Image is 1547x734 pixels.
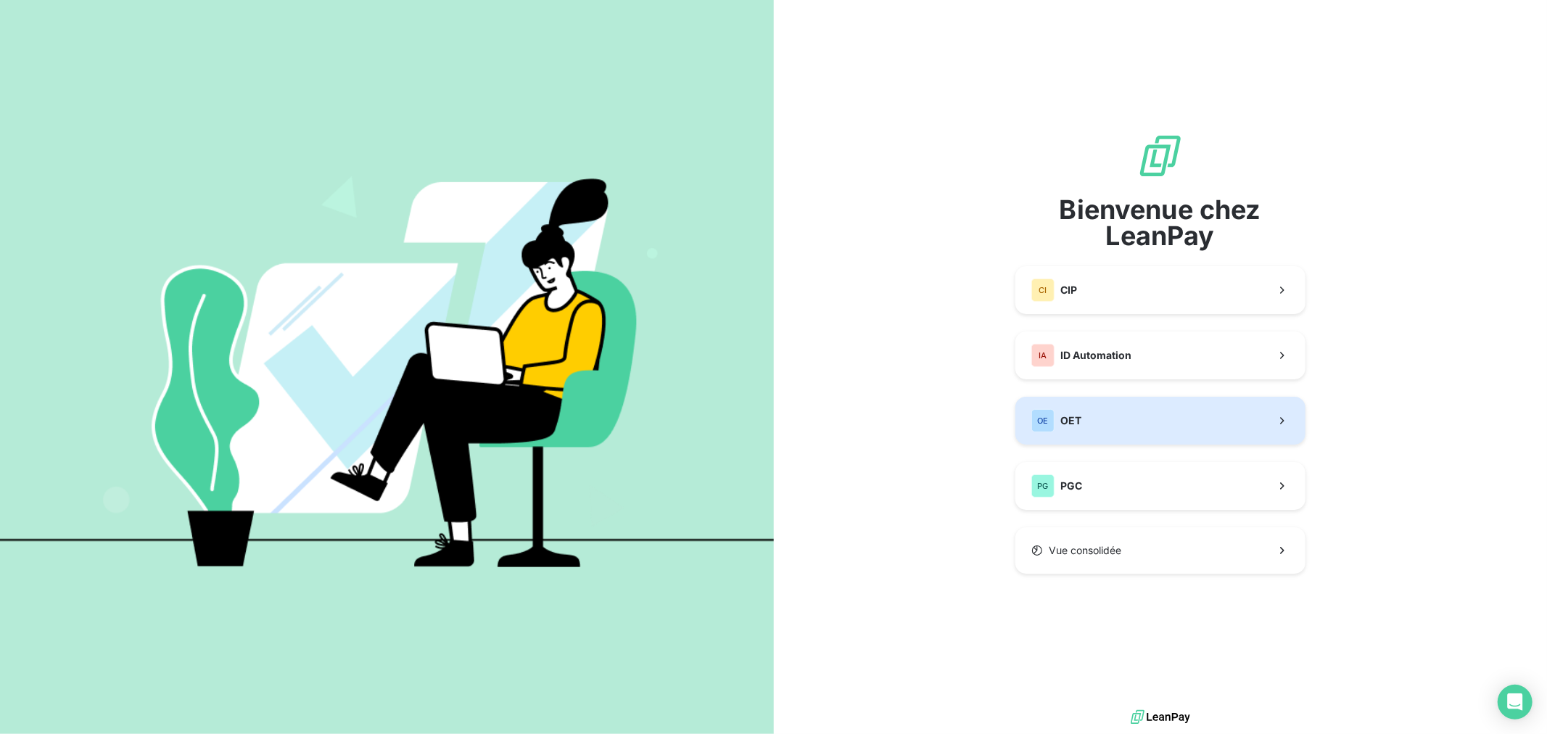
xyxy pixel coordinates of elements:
div: CI [1031,279,1055,302]
span: ID Automation [1060,348,1131,363]
button: OEOET [1015,397,1305,445]
span: Vue consolidée [1049,543,1121,558]
span: PGC [1060,479,1082,493]
span: CIP [1060,283,1077,297]
div: IA [1031,344,1055,367]
div: Open Intercom Messenger [1498,685,1532,719]
span: OET [1060,413,1081,428]
div: PG [1031,474,1055,498]
button: IAID Automation [1015,331,1305,379]
button: PGPGC [1015,462,1305,510]
div: OE [1031,409,1055,432]
button: CICIP [1015,266,1305,314]
img: logo [1131,706,1190,728]
button: Vue consolidée [1015,527,1305,574]
span: Bienvenue chez LeanPay [1015,197,1305,249]
img: logo sigle [1137,133,1184,179]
